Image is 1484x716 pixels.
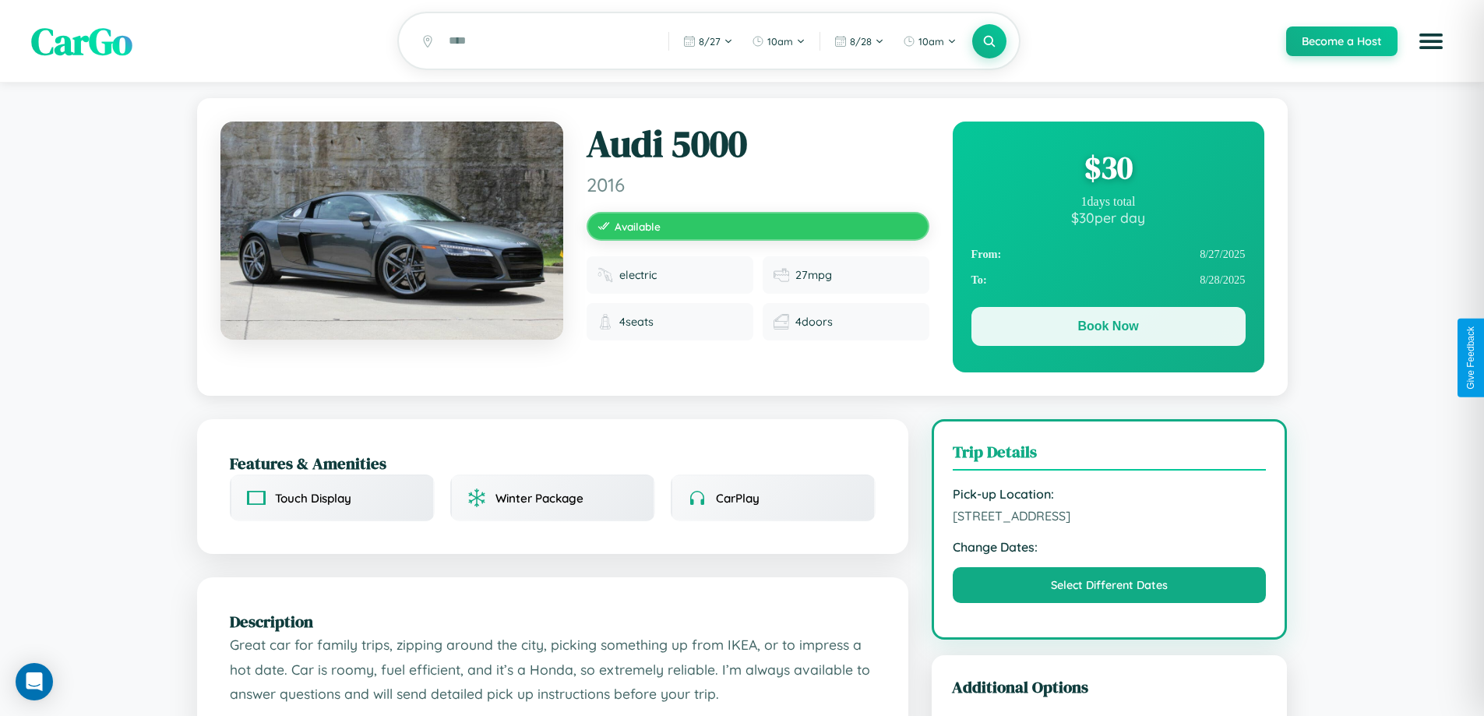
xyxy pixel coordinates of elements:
div: Open Intercom Messenger [16,663,53,700]
div: $ 30 [971,146,1246,189]
span: 8 / 28 [850,35,872,48]
button: 10am [895,29,964,54]
img: Fuel type [597,267,613,283]
span: CarGo [31,16,132,67]
h2: Description [230,610,876,633]
span: 4 seats [619,315,654,329]
span: 2016 [587,173,929,196]
span: Touch Display [275,491,351,506]
h3: Additional Options [952,675,1267,698]
span: 8 / 27 [699,35,721,48]
div: 1 days total [971,195,1246,209]
div: $ 30 per day [971,209,1246,226]
button: Open menu [1409,19,1453,63]
button: 10am [744,29,813,54]
span: 4 doors [795,315,833,329]
button: 8/27 [675,29,741,54]
span: electric [619,268,657,282]
button: Select Different Dates [953,567,1267,603]
p: Great car for family trips, zipping around the city, picking something up from IKEA, or to impres... [230,633,876,707]
button: Become a Host [1286,26,1398,56]
img: Doors [774,314,789,330]
img: Fuel efficiency [774,267,789,283]
button: Book Now [971,307,1246,346]
h2: Features & Amenities [230,452,876,474]
strong: To: [971,273,987,287]
button: 8/28 [827,29,892,54]
h1: Audi 5000 [587,122,929,167]
strong: Change Dates: [953,539,1267,555]
div: 8 / 27 / 2025 [971,242,1246,267]
strong: Pick-up Location: [953,486,1267,502]
span: Winter Package [495,491,583,506]
h3: Trip Details [953,440,1267,471]
div: 8 / 28 / 2025 [971,267,1246,293]
div: Give Feedback [1465,326,1476,390]
span: CarPlay [716,491,760,506]
img: Audi 5000 2016 [220,122,563,340]
span: 10am [767,35,793,48]
img: Seats [597,314,613,330]
span: 10am [918,35,944,48]
span: Available [615,220,661,233]
span: [STREET_ADDRESS] [953,508,1267,524]
strong: From: [971,248,1002,261]
span: 27 mpg [795,268,832,282]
